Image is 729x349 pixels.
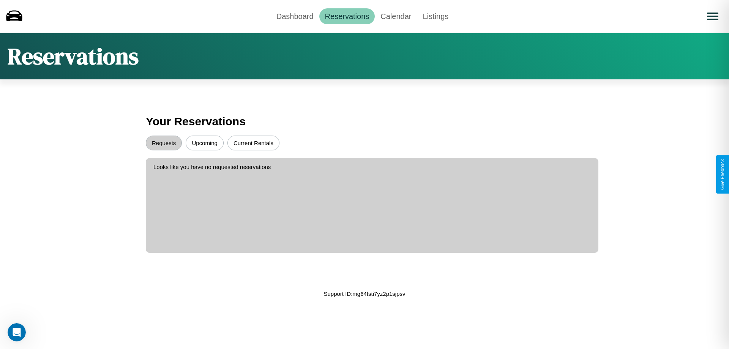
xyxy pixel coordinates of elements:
[146,111,583,132] h3: Your Reservations
[319,8,375,24] a: Reservations
[375,8,417,24] a: Calendar
[146,136,182,150] button: Requests
[417,8,454,24] a: Listings
[186,136,224,150] button: Upcoming
[227,136,279,150] button: Current Rentals
[702,6,723,27] button: Open menu
[271,8,319,24] a: Dashboard
[153,162,591,172] p: Looks like you have no requested reservations
[8,41,139,72] h1: Reservations
[720,159,725,190] div: Give Feedback
[8,323,26,341] iframe: Intercom live chat
[323,289,405,299] p: Support ID: mg64fsti7yz2p1sjpsv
